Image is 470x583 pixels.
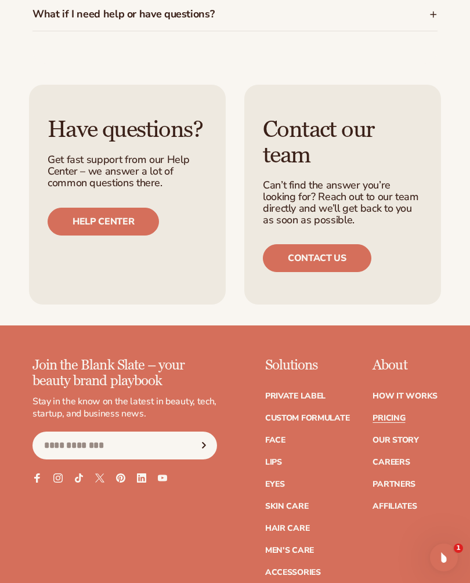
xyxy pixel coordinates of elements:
[373,358,438,373] p: About
[373,502,417,510] a: Affiliates
[32,358,217,389] p: Join the Blank Slate – your beauty brand playbook
[32,9,388,20] h3: What if I need help or have questions?
[373,392,438,400] a: How It Works
[430,544,458,571] iframe: Intercom live chat
[265,480,285,488] a: Eyes
[265,358,350,373] p: Solutions
[263,244,371,272] a: Contact us
[265,568,321,577] a: Accessories
[373,414,405,422] a: Pricing
[48,117,207,143] h3: Have questions?
[265,502,308,510] a: Skin Care
[373,480,415,488] a: Partners
[373,458,410,466] a: Careers
[265,436,285,444] a: Face
[265,546,314,555] a: Men's Care
[373,436,418,444] a: Our Story
[265,524,309,533] a: Hair Care
[191,432,216,459] button: Subscribe
[263,117,422,168] h3: Contact our team
[32,396,217,420] p: Stay in the know on the latest in beauty, tech, startup, and business news.
[265,392,326,400] a: Private label
[265,414,350,422] a: Custom formulate
[48,154,207,189] p: Get fast support from our Help Center – we answer a lot of common questions there.
[48,208,159,236] a: Help center
[454,544,463,553] span: 1
[265,458,282,466] a: Lips
[263,180,422,226] p: Can’t find the answer you’re looking for? Reach out to our team directly and we’ll get back to yo...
